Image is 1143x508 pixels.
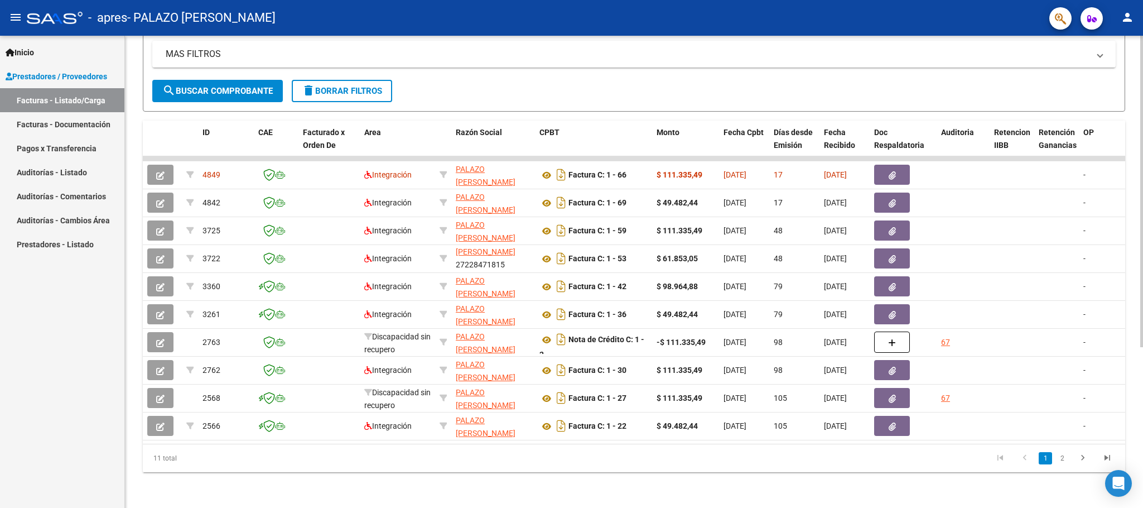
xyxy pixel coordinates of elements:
strong: $ 98.964,88 [657,282,698,291]
span: - [1083,198,1086,207]
strong: Factura C: 1 - 30 [568,366,626,375]
span: PALAZO [PERSON_NAME] [456,416,515,438]
datatable-header-cell: Facturado x Orden De [298,121,360,170]
datatable-header-cell: Auditoria [937,121,990,170]
span: [DATE] [724,226,746,235]
span: PALAZO [PERSON_NAME] [456,193,515,214]
span: [DATE] [824,310,847,319]
span: [DATE] [724,366,746,375]
i: Descargar documento [554,277,568,295]
datatable-header-cell: Fecha Cpbt [719,121,769,170]
span: [DATE] [824,338,847,347]
i: Descargar documento [554,330,568,348]
button: Buscar Comprobante [152,80,283,102]
strong: Factura C: 1 - 66 [568,171,626,180]
i: Descargar documento [554,194,568,212]
datatable-header-cell: Area [360,121,435,170]
span: - [1083,226,1086,235]
span: - apres [88,6,127,30]
datatable-header-cell: Doc Respaldatoria [870,121,937,170]
span: [DATE] [824,394,847,402]
mat-icon: person [1121,11,1134,24]
a: go to previous page [1014,452,1035,464]
span: Retencion IIBB [994,128,1030,150]
span: 3725 [202,226,220,235]
li: page 1 [1037,449,1054,468]
span: 4849 [202,170,220,179]
datatable-header-cell: Monto [652,121,719,170]
span: 98 [774,338,783,347]
span: 17 [774,170,783,179]
datatable-header-cell: Días desde Emisión [769,121,819,170]
span: Integración [364,421,412,430]
datatable-header-cell: CPBT [535,121,652,170]
span: [DATE] [724,170,746,179]
a: go to last page [1097,452,1118,464]
span: [DATE] [824,282,847,291]
span: Integración [364,282,412,291]
datatable-header-cell: ID [198,121,254,170]
span: 2566 [202,421,220,430]
span: ID [202,128,210,137]
span: Doc Respaldatoria [874,128,924,150]
span: [DATE] [724,282,746,291]
span: PALAZO [PERSON_NAME] [456,304,515,326]
span: Integración [364,170,412,179]
i: Descargar documento [554,166,568,184]
span: Retención Ganancias [1039,128,1077,150]
div: 27228471815 [456,247,530,270]
span: - [1083,282,1086,291]
span: [DATE] [824,254,847,263]
span: 3360 [202,282,220,291]
strong: $ 61.853,05 [657,254,698,263]
strong: Factura C: 1 - 59 [568,227,626,236]
span: [DATE] [724,421,746,430]
span: 4842 [202,198,220,207]
span: - [1083,170,1086,179]
span: - [1083,394,1086,402]
span: PALAZO [PERSON_NAME] [456,332,515,354]
span: Discapacidad sin recupero [364,332,431,354]
span: Integración [364,366,412,375]
span: Fecha Cpbt [724,128,764,137]
div: 27228471815 [456,275,530,298]
strong: $ 49.482,44 [657,310,698,319]
span: 3261 [202,310,220,319]
span: - [1083,366,1086,375]
div: Open Intercom Messenger [1105,470,1132,497]
span: Integración [364,226,412,235]
i: Descargar documento [554,417,568,435]
i: Descargar documento [554,305,568,323]
div: 67 [941,336,950,349]
span: Monto [657,128,679,137]
datatable-header-cell: Retención Ganancias [1034,121,1079,170]
span: Discapacidad sin recupero [364,388,431,410]
span: PALAZO [PERSON_NAME] [456,360,515,382]
div: 11 total [143,444,337,472]
span: 48 [774,226,783,235]
mat-icon: delete [302,84,315,97]
i: Descargar documento [554,389,568,407]
datatable-header-cell: Razón Social [451,121,535,170]
div: 27228471815 [456,219,530,242]
strong: $ 111.335,49 [657,366,702,375]
datatable-header-cell: OP [1079,121,1123,170]
strong: $ 49.482,44 [657,198,698,207]
a: go to next page [1072,452,1093,464]
strong: Factura C: 1 - 27 [568,394,626,403]
span: [DATE] [824,366,847,375]
span: [DATE] [724,198,746,207]
div: 27228471815 [456,358,530,382]
span: 98 [774,366,783,375]
span: [DATE] [824,198,847,207]
span: 2763 [202,338,220,347]
mat-expansion-panel-header: MAS FILTROS [152,41,1116,68]
div: 27228471815 [456,191,530,214]
span: - [1083,421,1086,430]
strong: Nota de Crédito C: 1 - 2 [539,336,644,360]
span: - [1083,254,1086,263]
span: 2762 [202,366,220,375]
span: [DATE] [724,310,746,319]
li: page 2 [1054,449,1070,468]
span: Fecha Recibido [824,128,855,150]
